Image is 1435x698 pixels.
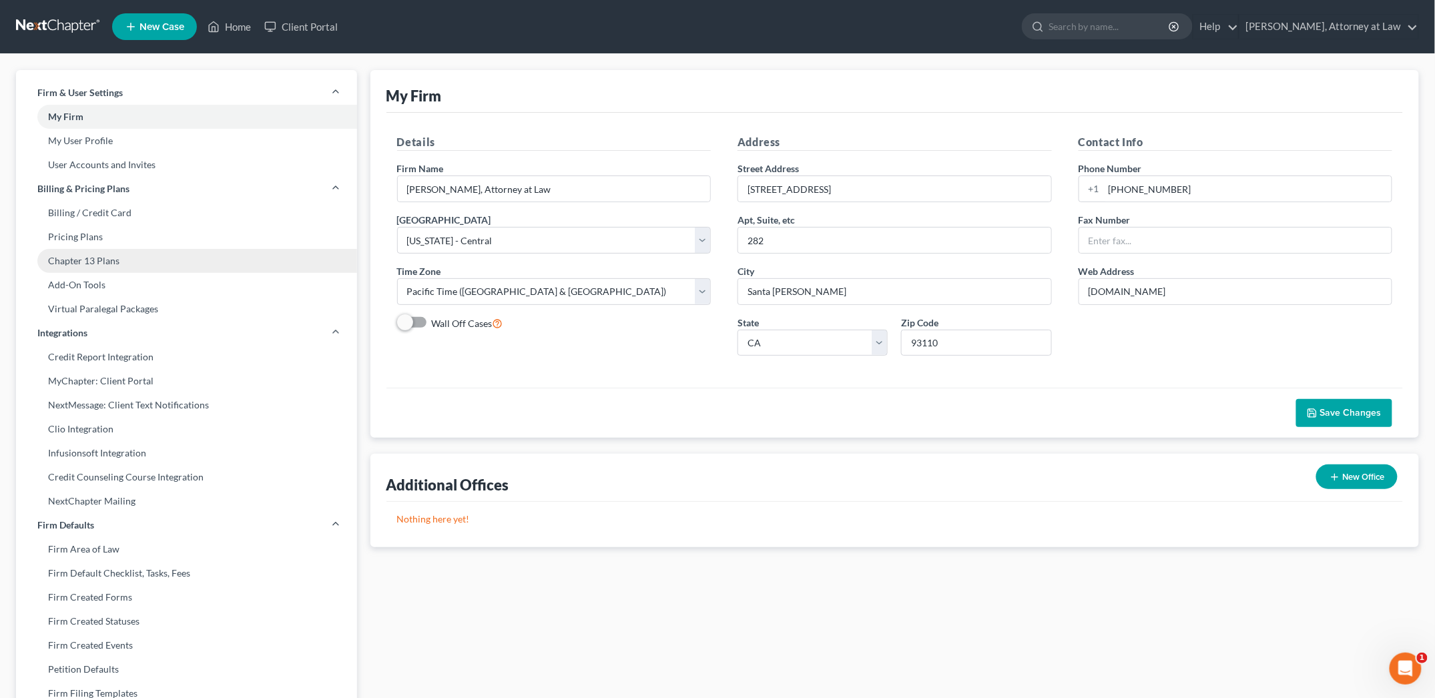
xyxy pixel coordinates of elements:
[37,86,123,99] span: Firm & User Settings
[738,161,799,176] label: Street Address
[16,441,357,465] a: Infusionsoft Integration
[16,345,357,369] a: Credit Report Integration
[16,633,357,657] a: Firm Created Events
[1390,653,1422,685] iframe: Intercom live chat
[398,176,711,202] input: Enter name...
[16,369,357,393] a: MyChapter: Client Portal
[139,22,184,32] span: New Case
[1079,176,1104,202] div: +1
[16,225,357,249] a: Pricing Plans
[258,15,344,39] a: Client Portal
[16,129,357,153] a: My User Profile
[16,273,357,297] a: Add-On Tools
[16,585,357,609] a: Firm Created Forms
[397,134,711,151] h5: Details
[16,321,357,345] a: Integrations
[16,537,357,561] a: Firm Area of Law
[386,86,442,105] div: My Firm
[397,163,444,174] span: Firm Name
[901,330,1051,356] input: XXXXX
[1239,15,1418,39] a: [PERSON_NAME], Attorney at Law
[16,105,357,129] a: My Firm
[397,213,491,227] label: [GEOGRAPHIC_DATA]
[37,518,94,532] span: Firm Defaults
[16,153,357,177] a: User Accounts and Invites
[738,316,759,330] label: State
[397,512,1393,526] p: Nothing here yet!
[16,657,357,681] a: Petition Defaults
[16,489,357,513] a: NextChapter Mailing
[16,297,357,321] a: Virtual Paralegal Packages
[1104,176,1392,202] input: Enter phone...
[16,417,357,441] a: Clio Integration
[16,465,357,489] a: Credit Counseling Course Integration
[16,609,357,633] a: Firm Created Statuses
[738,213,795,227] label: Apt, Suite, etc
[16,249,357,273] a: Chapter 13 Plans
[37,182,129,196] span: Billing & Pricing Plans
[16,201,357,225] a: Billing / Credit Card
[738,264,754,278] label: City
[901,316,938,330] label: Zip Code
[1049,14,1171,39] input: Search by name...
[16,177,357,201] a: Billing & Pricing Plans
[1079,161,1142,176] label: Phone Number
[16,561,357,585] a: Firm Default Checklist, Tasks, Fees
[16,513,357,537] a: Firm Defaults
[1316,464,1398,489] button: New Office
[432,318,493,329] span: Wall Off Cases
[1193,15,1238,39] a: Help
[1079,228,1392,253] input: Enter fax...
[1079,279,1392,304] input: Enter web address....
[1320,407,1382,418] span: Save Changes
[738,176,1051,202] input: Enter address...
[738,134,1052,151] h5: Address
[1079,134,1393,151] h5: Contact Info
[16,81,357,105] a: Firm & User Settings
[397,264,441,278] label: Time Zone
[1079,213,1131,227] label: Fax Number
[201,15,258,39] a: Home
[386,475,509,494] div: Additional Offices
[1417,653,1428,663] span: 1
[1079,264,1135,278] label: Web Address
[16,393,357,417] a: NextMessage: Client Text Notifications
[738,279,1051,304] input: Enter city...
[738,228,1051,253] input: (optional)
[1296,399,1392,427] button: Save Changes
[37,326,87,340] span: Integrations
